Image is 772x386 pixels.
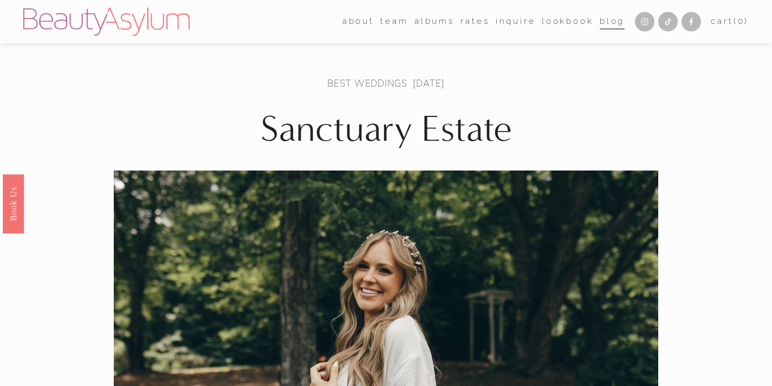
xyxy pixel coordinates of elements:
[380,14,408,30] a: folder dropdown
[3,174,24,233] a: Book Us
[460,14,489,30] a: Rates
[682,12,701,31] a: Facebook
[342,14,374,29] span: about
[711,14,749,29] a: 0 items in cart
[327,77,407,89] a: Best Weddings
[23,8,190,36] img: Beauty Asylum | Bridal Hair &amp; Makeup Charlotte &amp; Atlanta
[542,14,594,30] a: Lookbook
[342,14,374,30] a: folder dropdown
[380,14,408,29] span: team
[114,107,658,152] h1: Sanctuary Estate
[413,77,444,89] span: [DATE]
[635,12,654,31] a: Instagram
[414,14,455,30] a: albums
[496,14,536,30] a: Inquire
[600,14,625,30] a: Blog
[658,12,678,31] a: TikTok
[734,16,749,26] span: ( )
[738,16,745,26] span: 0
